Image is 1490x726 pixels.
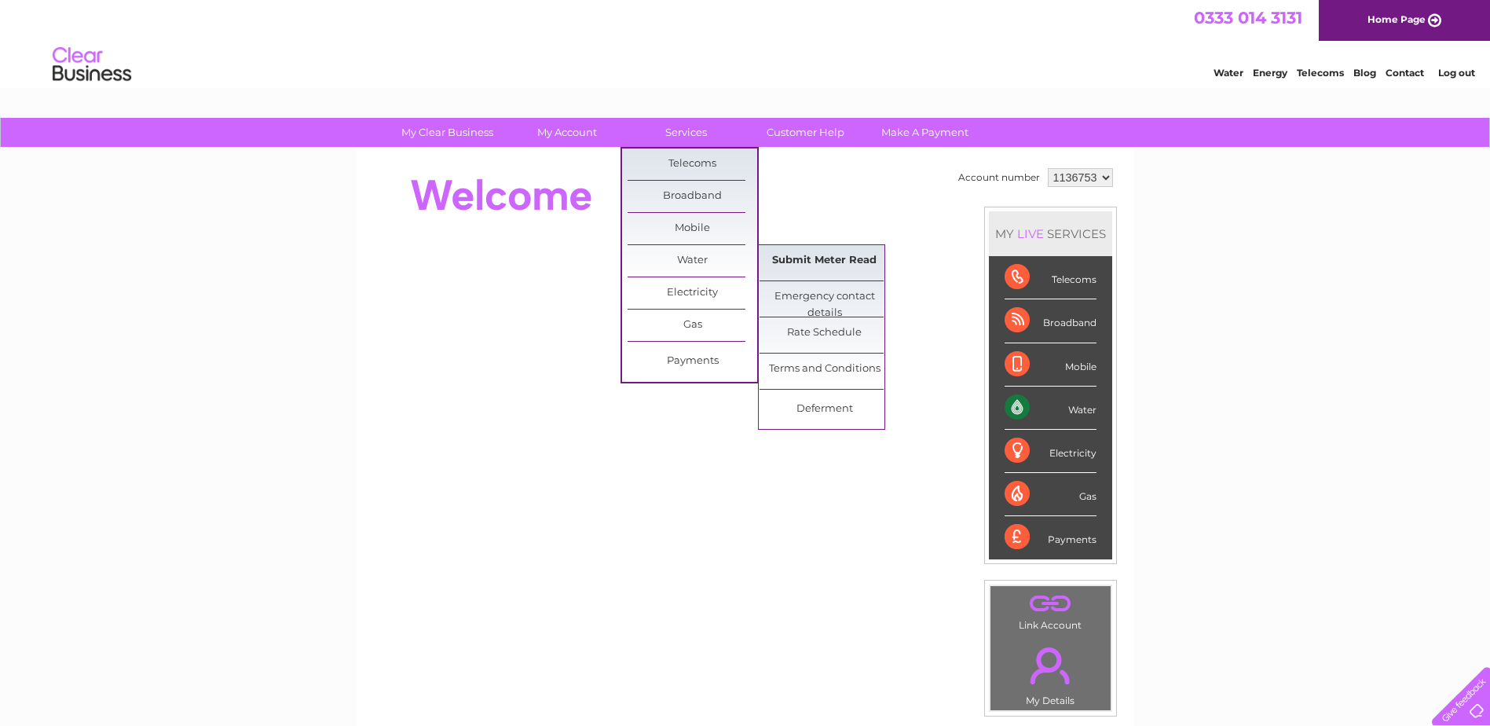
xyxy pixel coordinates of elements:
div: LIVE [1014,226,1047,241]
a: Telecoms [1297,67,1344,79]
a: Terms and Conditions [760,354,889,385]
a: Telecoms [628,148,757,180]
div: Water [1005,387,1096,430]
div: Broadband [1005,299,1096,343]
a: . [994,590,1107,618]
img: logo.png [52,41,132,89]
a: Log out [1438,67,1475,79]
div: Telecoms [1005,256,1096,299]
a: Rate Schedule [760,317,889,349]
a: Electricity [628,277,757,309]
a: Services [621,118,751,147]
div: Clear Business is a trading name of Verastar Limited (registered in [GEOGRAPHIC_DATA] No. 3667643... [375,9,1117,76]
a: Make A Payment [860,118,990,147]
div: Mobile [1005,343,1096,387]
div: MY SERVICES [989,211,1112,256]
a: Submit Meter Read [760,245,889,277]
td: My Details [990,634,1111,711]
a: My Clear Business [383,118,512,147]
div: Electricity [1005,430,1096,473]
a: Mobile [628,213,757,244]
a: . [994,638,1107,693]
a: My Account [502,118,632,147]
a: Gas [628,310,757,341]
a: Deferment [760,394,889,425]
td: Link Account [990,585,1111,635]
a: Water [1214,67,1243,79]
a: Customer Help [741,118,870,147]
a: Payments [628,346,757,377]
a: Broadband [628,181,757,212]
a: Contact [1386,67,1424,79]
a: Energy [1253,67,1287,79]
div: Gas [1005,473,1096,516]
a: Emergency contact details [760,281,889,313]
a: 0333 014 3131 [1194,8,1302,27]
div: Payments [1005,516,1096,559]
a: Water [628,245,757,277]
a: Blog [1353,67,1376,79]
td: Account number [954,164,1044,191]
